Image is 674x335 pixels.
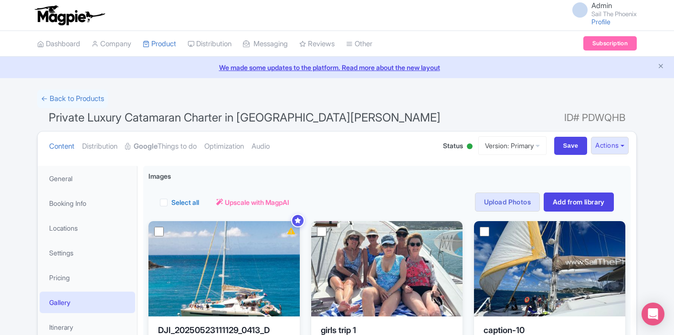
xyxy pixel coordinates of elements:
a: General [40,168,135,189]
a: Version: Primary [478,136,547,155]
a: We made some updates to the platform. Read more about the new layout [6,62,668,72]
a: Add from library [544,193,614,212]
button: Close announcement [657,61,664,72]
button: Actions [591,137,629,154]
a: GoogleThings to do [125,132,197,162]
a: Optimization [204,132,244,162]
a: Pricing [40,267,135,288]
span: Private Luxury Catamaran Charter in [GEOGRAPHIC_DATA][PERSON_NAME] [49,111,441,124]
a: Reviews [299,31,335,57]
input: Save [554,137,588,155]
a: Settings [40,242,135,264]
span: Status [443,141,463,151]
a: Distribution [188,31,232,57]
div: Active [465,140,474,154]
a: Messaging [243,31,288,57]
div: Open Intercom Messenger [642,303,664,325]
a: Product [143,31,176,57]
span: Upscale with MagpAI [225,197,289,207]
span: Images [148,171,171,181]
a: Other [346,31,372,57]
a: Content [49,132,74,162]
a: Company [92,31,131,57]
img: logo-ab69f6fb50320c5b225c76a69d11143b.png [32,5,106,26]
a: Upscale with MagpAI [216,197,289,207]
strong: Google [134,141,158,152]
span: ID# PDWQHB [564,108,625,127]
a: Audio [252,132,270,162]
span: Admin [591,1,612,10]
a: Booking Info [40,193,135,214]
a: Subscription [583,36,637,51]
a: ← Back to Products [37,90,108,108]
small: Sail The Phoenix [591,11,637,17]
a: Admin Sail The Phoenix [567,2,637,17]
a: Locations [40,217,135,239]
a: Distribution [82,132,117,162]
a: Dashboard [37,31,80,57]
a: Profile [591,18,611,26]
a: Gallery [40,292,135,313]
a: Upload Photos [475,193,540,212]
label: Select all [171,197,199,207]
